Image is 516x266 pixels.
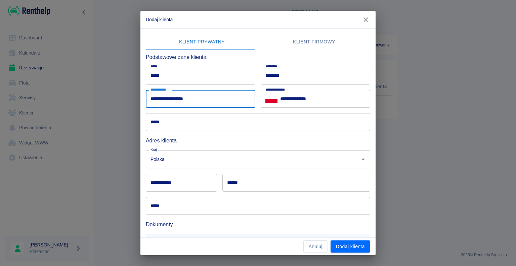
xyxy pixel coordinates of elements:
[150,147,157,152] label: Kraj
[140,11,376,28] h2: Dodaj klienta
[146,34,370,50] div: lab API tabs example
[358,155,368,164] button: Otwórz
[303,240,328,253] button: Anuluj
[265,94,277,104] button: Select country
[146,53,370,61] h6: Podstawowe dane klienta
[146,34,258,50] button: Klient prywatny
[331,240,370,253] button: Dodaj klienta
[258,34,370,50] button: Klient firmowy
[146,136,370,145] h6: Adres klienta
[146,220,370,229] h6: Dokumenty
